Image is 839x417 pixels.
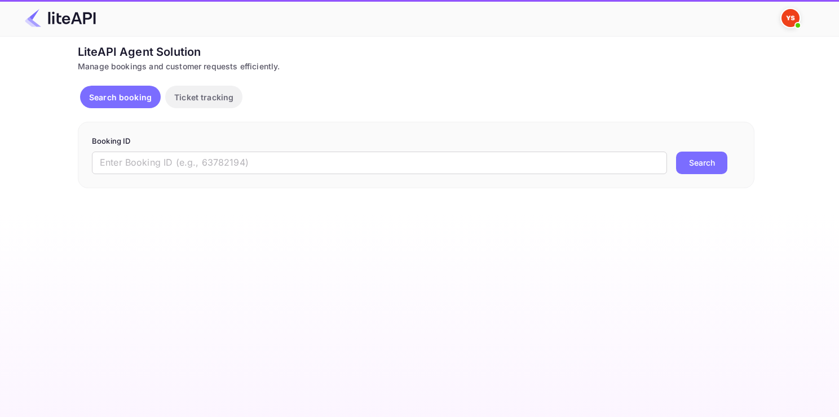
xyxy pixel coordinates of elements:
[676,152,727,174] button: Search
[25,9,96,27] img: LiteAPI Logo
[781,9,800,27] img: Yandex Support
[174,91,233,103] p: Ticket tracking
[92,152,667,174] input: Enter Booking ID (e.g., 63782194)
[78,60,754,72] div: Manage bookings and customer requests efficiently.
[92,136,740,147] p: Booking ID
[89,91,152,103] p: Search booking
[78,43,754,60] div: LiteAPI Agent Solution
